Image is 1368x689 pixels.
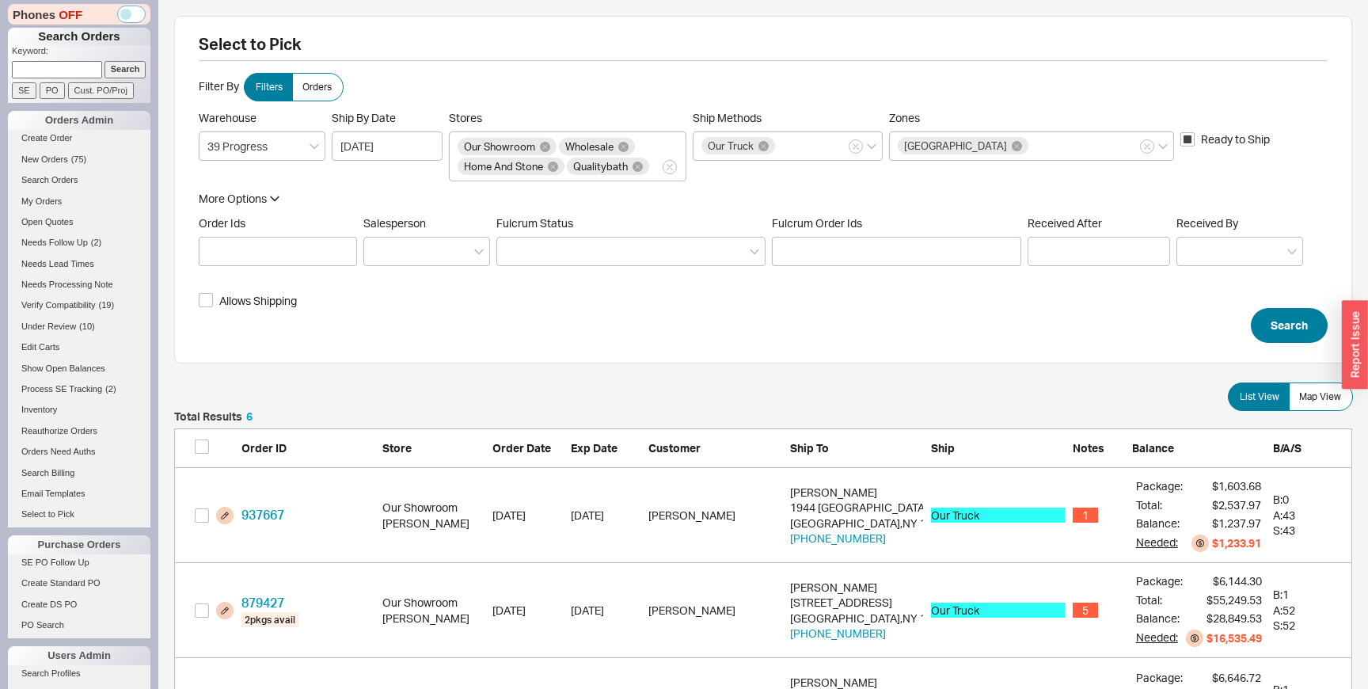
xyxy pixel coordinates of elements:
div: Our Truck [931,603,1065,619]
a: Orders Need Auths [8,443,150,460]
span: Home And Stone [464,161,543,172]
div: $1,233.91 [1212,535,1261,551]
div: [PERSON_NAME] [382,516,484,531]
input: Fulcrum Order Ids [777,239,786,261]
span: Ready to Ship [1201,131,1270,147]
div: $1,603.68 [1212,478,1261,494]
div: 1/1/00 [571,508,641,523]
div: $1,237.97 [1212,516,1261,531]
a: Show Open Balances [8,360,150,377]
span: Process SE Tracking [21,384,102,394]
span: Ship [931,441,955,455]
div: S: 43 [1273,523,1343,539]
p: Keyword: [12,45,150,61]
span: Filter By [199,79,239,93]
span: ( 19 ) [99,300,115,310]
svg: open menu [310,143,319,150]
a: Edit Carts [8,339,150,356]
span: Zones [889,111,920,124]
div: S: 52 [1273,618,1343,634]
span: Needs Processing Note [21,280,113,289]
a: Needs Processing Note [8,276,150,293]
input: Order Ids [203,239,213,261]
svg: open menu [1287,249,1297,255]
span: Received After [1028,216,1170,230]
a: 937667 [241,507,284,523]
a: Create Order [8,130,150,147]
span: Order Date [492,441,551,455]
span: Allows Shipping [219,293,297,309]
div: Balance: [1136,611,1183,626]
div: Total: [1136,497,1183,513]
span: Qualitybath [573,161,628,172]
a: PO Search [8,617,150,634]
input: Select... [199,131,325,161]
input: SE [12,82,36,99]
div: 1944 [GEOGRAPHIC_DATA] [GEOGRAPHIC_DATA] , NY 11229 [790,485,924,546]
input: Zones [1031,137,1042,155]
span: Needs Follow Up [21,238,88,247]
div: [PERSON_NAME] [790,485,924,501]
span: Orders [302,81,332,93]
span: Order ID [241,441,287,455]
a: My Orders [8,193,150,210]
div: 2/5/25 [571,603,641,619]
span: Map View [1299,390,1341,403]
span: Wholesale [565,141,614,152]
span: Received By [1176,216,1238,230]
button: [PHONE_NUMBER] [790,531,886,546]
span: Fulcrum Order Ids [772,216,1021,230]
div: Our Showroom [382,595,484,611]
span: 6 [246,409,253,423]
a: Search Orders [8,172,150,188]
span: Our Showroom [464,141,535,152]
a: Search Billing [8,465,150,482]
span: Exp Date [571,441,617,455]
span: Under Review [21,322,76,331]
div: $2,537.97 [1212,497,1261,513]
span: Order Ids [199,216,357,230]
div: Package: [1136,573,1183,589]
input: Search [104,61,146,78]
div: Total: [1136,592,1183,608]
button: More Options [199,191,279,207]
span: Verify Compatibility [21,300,96,310]
input: Ready to Ship [1180,132,1195,147]
span: Filters [256,81,283,93]
div: B: 1 [1273,587,1343,603]
div: Tammy Chemtob [648,508,782,523]
span: Ship Methods [693,111,762,124]
span: Notes [1073,441,1104,455]
a: Reauthorize Orders [8,423,150,440]
a: Needs Follow Up(2) [8,234,150,251]
input: PO [40,82,65,99]
span: Customer [648,441,701,455]
div: $55,249.53 [1206,592,1262,608]
span: ( 10 ) [79,322,95,331]
div: 9/4/25 [492,508,563,523]
div: Package: [1136,478,1183,494]
span: ( 2 ) [105,384,116,394]
div: $6,646.72 [1212,670,1261,686]
a: Email Templates [8,485,150,502]
div: [STREET_ADDRESS] [GEOGRAPHIC_DATA] , NY 11230 [790,580,924,641]
a: Needs Lead Times [8,256,150,272]
div: [PERSON_NAME] [790,580,924,596]
a: Search Profiles [8,665,150,682]
span: Balance [1132,441,1174,455]
span: OFF [59,6,82,23]
div: $28,849.53 [1206,611,1262,626]
button: [PHONE_NUMBER] [790,626,886,641]
span: Stores [449,111,686,125]
span: Ship By Date [332,111,443,125]
button: Search [1251,308,1328,343]
span: [GEOGRAPHIC_DATA] [904,140,1007,151]
div: B: 0 [1273,492,1343,508]
a: Create DS PO [8,596,150,613]
div: A: 52 [1273,603,1343,619]
h5: Total Results [174,411,253,422]
input: Fulcrum Status [505,242,516,261]
a: New Orders(75) [8,151,150,168]
span: ( 2 ) [91,238,101,247]
span: 1 [1073,508,1098,523]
